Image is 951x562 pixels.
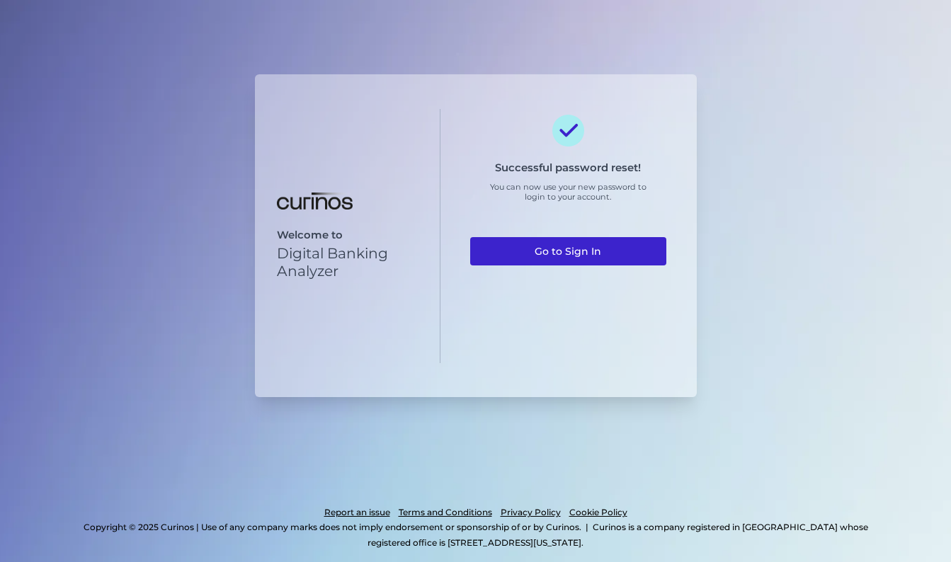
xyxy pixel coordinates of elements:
a: Report an issue [324,505,390,520]
h3: Successful password reset! [495,162,641,175]
p: Copyright © 2025 Curinos | Use of any company marks does not imply endorsement or sponsorship of ... [84,522,581,532]
p: Curinos is a company registered in [GEOGRAPHIC_DATA] whose registered office is [STREET_ADDRESS][... [368,522,868,548]
p: Welcome to [277,229,427,241]
a: Go to Sign In [470,237,666,265]
p: You can now use your new password to login to your account. [470,182,666,202]
p: Digital Banking Analyzer [277,244,427,280]
img: Digital Banking Analyzer [277,193,353,210]
a: Cookie Policy [569,505,627,520]
a: Terms and Conditions [399,505,492,520]
a: Privacy Policy [501,505,561,520]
